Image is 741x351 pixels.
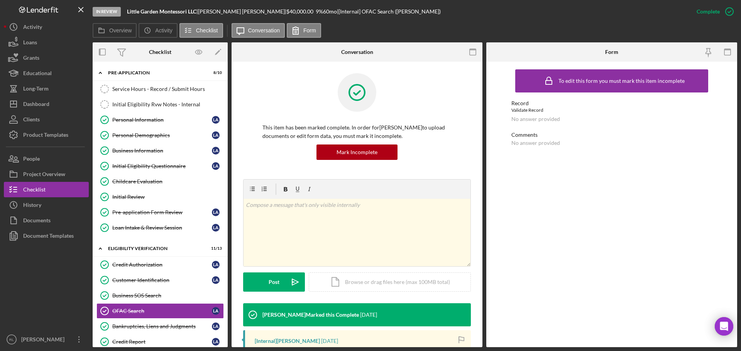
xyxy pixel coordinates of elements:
[248,27,280,34] label: Conversation
[286,8,316,15] div: $40,000.00
[112,225,212,231] div: Loan Intake & Review Session
[232,23,285,38] button: Conversation
[196,27,218,34] label: Checklist
[341,49,373,55] div: Conversation
[4,35,89,50] button: Loans
[262,312,359,318] div: [PERSON_NAME] Marked this Complete
[108,71,203,75] div: Pre-Application
[112,209,212,215] div: Pre-application Form Review
[96,303,224,319] a: OFAC SearchLA
[149,49,171,55] div: Checklist
[316,144,398,160] button: Mark Incomplete
[108,246,203,251] div: Eligibility Verification
[511,140,560,146] div: No answer provided
[212,224,220,232] div: L A
[4,112,89,127] a: Clients
[4,182,89,197] a: Checklist
[96,143,224,158] a: Business InformationLA
[4,127,89,143] button: Product Templates
[96,272,224,288] a: Customer IdentificationLA
[96,112,224,128] a: Personal InformationLA
[96,319,224,334] a: Bankruptcies, Liens and JudgmentsLA
[511,132,712,138] div: Comments
[303,27,316,34] label: Form
[269,272,279,292] div: Post
[360,312,377,318] time: 2025-06-11 20:22
[208,71,222,75] div: 8 / 10
[96,288,224,303] a: Business SOS Search
[511,116,560,122] div: No answer provided
[112,277,212,283] div: Customer Identification
[4,228,89,244] button: Document Templates
[23,19,42,37] div: Activity
[212,276,220,284] div: L A
[109,27,132,34] label: Overview
[112,132,212,138] div: Personal Demographics
[139,23,177,38] button: Activity
[212,338,220,346] div: L A
[93,23,137,38] button: Overview
[212,162,220,170] div: L A
[112,194,223,200] div: Initial Review
[4,50,89,65] a: Grants
[337,144,377,160] div: Mark Incomplete
[4,65,89,81] button: Educational
[511,100,712,106] div: Record
[316,8,323,15] div: 9 %
[4,96,89,112] button: Dashboard
[112,262,212,268] div: Credit Authorization
[208,246,222,251] div: 11 / 13
[4,151,89,166] button: People
[23,50,39,67] div: Grants
[23,112,40,129] div: Clients
[212,147,220,155] div: L A
[96,81,224,97] a: Service Hours - Record / Submit Hours
[255,338,320,344] div: [Internal] [PERSON_NAME]
[23,127,68,144] div: Product Templates
[112,308,212,314] div: OFAC Search
[511,106,712,114] div: Validate Record
[4,81,89,96] a: Long-Term
[689,4,737,19] button: Complete
[112,292,223,299] div: Business SOS Search
[558,78,685,84] div: To edit this form you must mark this item incomplete
[96,189,224,205] a: Initial Review
[23,213,51,230] div: Documents
[9,338,14,342] text: RL
[93,7,121,17] div: In Review
[4,197,89,213] button: History
[605,49,618,55] div: Form
[23,182,46,199] div: Checklist
[243,272,305,292] button: Post
[23,65,52,83] div: Educational
[23,166,65,184] div: Project Overview
[4,213,89,228] button: Documents
[96,174,224,189] a: Childcare Evaluation
[112,339,212,345] div: Credit Report
[127,8,196,15] b: Little Garden Montessori LLC
[112,323,212,329] div: Bankruptcies, Liens and Judgments
[155,27,172,34] label: Activity
[112,117,212,123] div: Personal Information
[262,123,452,141] p: This item has been marked complete. In order for [PERSON_NAME] to upload documents or edit form d...
[337,8,441,15] div: | [Internal] OFAC Search ([PERSON_NAME])
[179,23,223,38] button: Checklist
[287,23,321,38] button: Form
[323,8,337,15] div: 60 mo
[4,166,89,182] a: Project Overview
[198,8,286,15] div: [PERSON_NAME] [PERSON_NAME] |
[23,197,41,215] div: History
[112,178,223,185] div: Childcare Evaluation
[23,81,49,98] div: Long-Term
[23,96,49,114] div: Dashboard
[212,307,220,315] div: L A
[96,97,224,112] a: Initial Eligibility Rvw Notes - Internal
[212,116,220,124] div: L A
[321,338,338,344] time: 2025-06-11 20:22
